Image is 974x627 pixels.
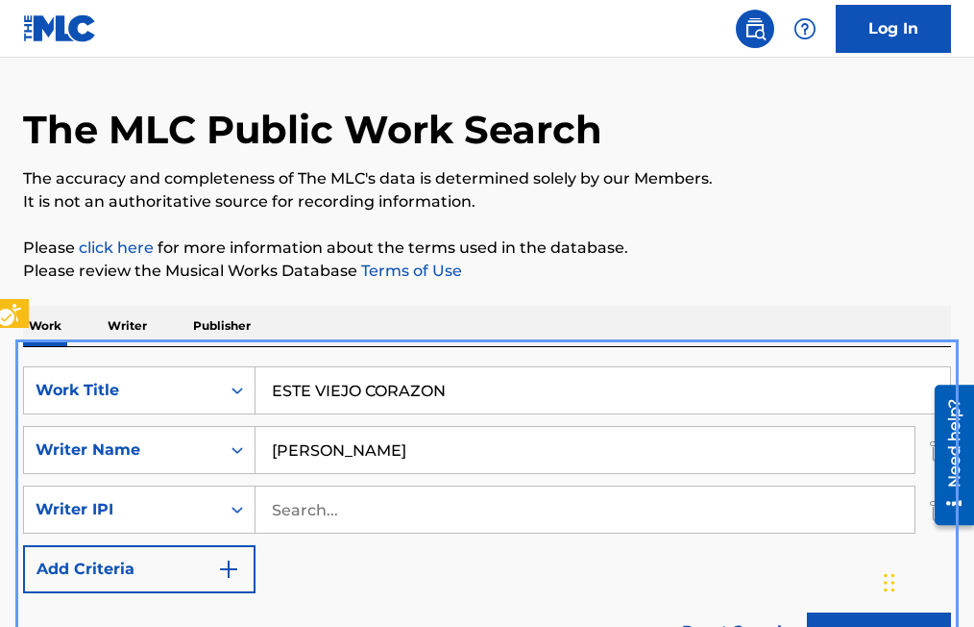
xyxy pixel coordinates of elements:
p: Please for more information about the terms used in the database. [23,237,951,260]
iframe: Hubspot Iframe [878,535,974,627]
div: Work Title [36,379,208,402]
input: Search... [256,367,950,414]
p: Publisher [187,306,256,346]
p: Writer [102,306,153,346]
img: help [793,17,816,40]
div: Writer IPI [36,498,208,521]
img: 9d2ae6d4665cec9f34b9.svg [217,558,240,581]
p: It is not an authoritative source for recording information. [23,190,951,213]
a: Terms of Use [357,262,462,280]
div: Writer Name [36,439,208,462]
input: Search... [256,487,914,533]
input: Search... [256,427,914,473]
p: Please review the Musical Works Database [23,260,951,283]
img: search [743,17,767,40]
div: Drag [884,554,895,612]
img: MLC Logo [23,14,97,42]
h1: The MLC Public Work Search [23,106,602,154]
button: Add Criteria [23,545,256,593]
iframe: Iframe | Resource Center [920,377,974,532]
p: The accuracy and completeness of The MLC's data is determined solely by our Members. [23,167,951,190]
div: Chat Widget [878,535,974,627]
a: Log In [836,5,951,53]
div: On [220,367,255,414]
a: Music industry terminology | mechanical licensing collective [79,238,154,257]
p: Work [23,306,67,346]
